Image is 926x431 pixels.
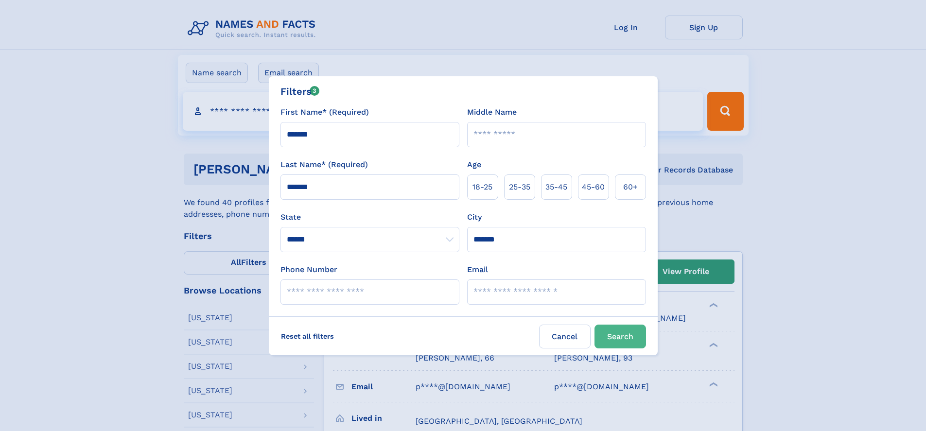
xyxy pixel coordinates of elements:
[280,264,337,276] label: Phone Number
[472,181,492,193] span: 18‑25
[582,181,605,193] span: 45‑60
[623,181,638,193] span: 60+
[594,325,646,348] button: Search
[539,325,591,348] label: Cancel
[280,211,459,223] label: State
[467,106,517,118] label: Middle Name
[467,159,481,171] label: Age
[280,106,369,118] label: First Name* (Required)
[280,159,368,171] label: Last Name* (Required)
[467,264,488,276] label: Email
[280,84,320,99] div: Filters
[275,325,340,348] label: Reset all filters
[509,181,530,193] span: 25‑35
[467,211,482,223] label: City
[545,181,567,193] span: 35‑45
